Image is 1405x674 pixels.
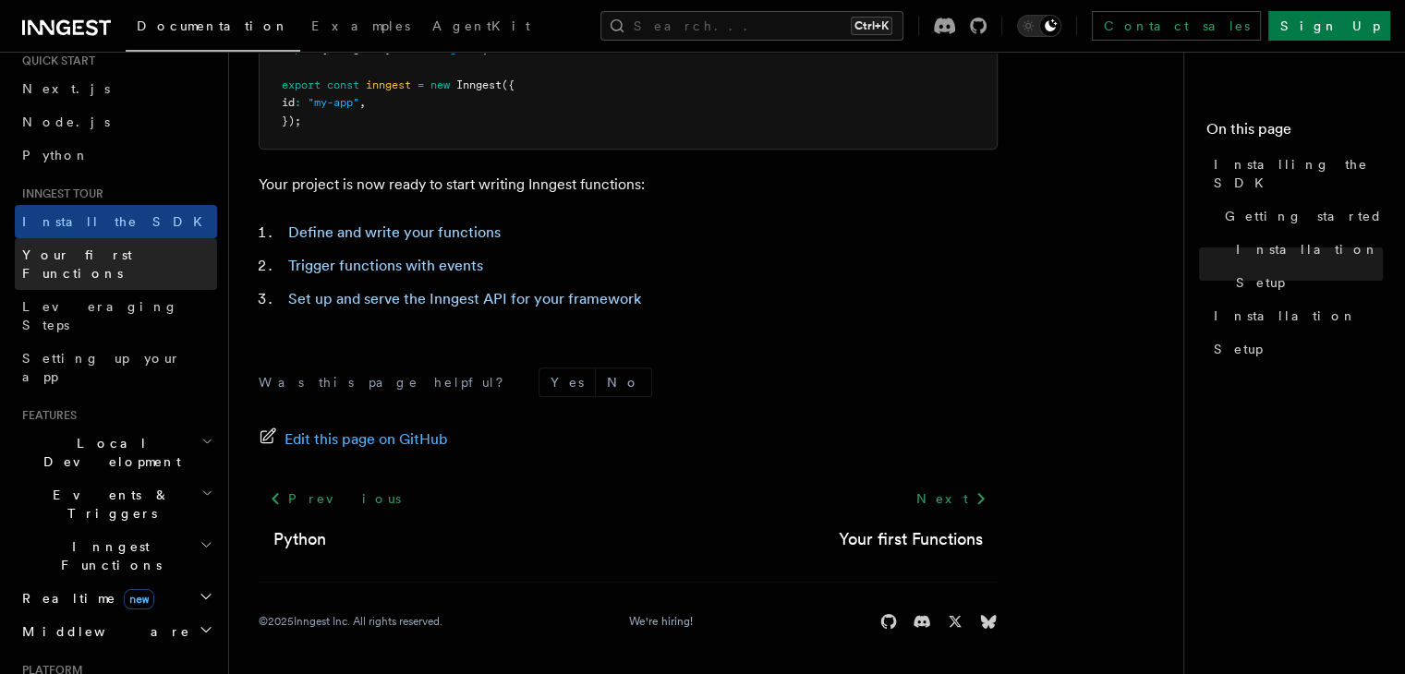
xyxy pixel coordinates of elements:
[15,72,217,105] a: Next.js
[1214,340,1263,358] span: Setup
[392,42,418,55] span: from
[15,138,217,172] a: Python
[430,78,450,91] span: new
[15,238,217,290] a: Your first Functions
[22,351,181,384] span: Setting up your app
[456,78,502,91] span: Inngest
[15,589,154,608] span: Realtime
[502,78,515,91] span: ({
[259,373,516,391] p: Was this page helpful?
[1017,15,1061,37] button: Toggle dark mode
[15,342,217,393] a: Setting up your app
[15,105,217,138] a: Node.js
[418,78,424,91] span: =
[1268,11,1390,41] a: Sign Up
[285,427,448,452] span: Edit this page on GitHub
[288,290,641,307] a: Set up and serve the Inngest API for your framework
[15,408,77,423] span: Features
[22,299,178,332] span: Leveraging Steps
[300,6,421,50] a: Examples
[1229,233,1383,266] a: Installation
[22,114,110,129] span: Node.js
[1214,155,1383,192] span: Installing the SDK
[15,427,217,478] button: Local Development
[15,486,201,523] span: Events & Triggers
[1214,307,1357,325] span: Installation
[366,78,411,91] span: inngest
[539,368,595,396] button: Yes
[259,427,448,452] a: Edit this page on GitHub
[295,96,301,109] span: :
[359,96,366,109] span: ,
[321,42,392,55] span: { Inngest }
[600,11,903,41] button: Search...Ctrl+K
[22,148,90,162] span: Python
[904,482,998,515] a: Next
[432,18,530,33] span: AgentKit
[629,614,693,629] a: We're hiring!
[282,42,321,55] span: import
[15,290,217,342] a: Leveraging Steps
[1236,240,1379,259] span: Installation
[259,482,411,515] a: Previous
[259,172,998,198] p: Your project is now ready to start writing Inngest functions:
[15,582,217,615] button: Realtimenew
[1229,266,1383,299] a: Setup
[282,78,321,91] span: export
[308,96,359,109] span: "my-app"
[288,257,483,274] a: Trigger functions with events
[22,214,213,229] span: Install the SDK
[15,54,95,68] span: Quick start
[15,478,217,530] button: Events & Triggers
[1206,332,1383,366] a: Setup
[1217,199,1383,233] a: Getting started
[137,18,289,33] span: Documentation
[22,81,110,96] span: Next.js
[22,247,132,281] span: Your first Functions
[124,589,154,609] span: new
[1206,148,1383,199] a: Installing the SDK
[1225,207,1383,225] span: Getting started
[15,434,201,471] span: Local Development
[15,530,217,582] button: Inngest Functions
[15,187,103,201] span: Inngest tour
[1206,118,1383,148] h4: On this page
[1206,299,1383,332] a: Installation
[15,615,217,648] button: Middleware
[1236,273,1285,292] span: Setup
[421,6,541,50] a: AgentKit
[424,42,482,55] span: "inngest"
[288,223,501,241] a: Define and write your functions
[126,6,300,52] a: Documentation
[259,614,442,629] div: © 2025 Inngest Inc. All rights reserved.
[15,622,190,641] span: Middleware
[311,18,410,33] span: Examples
[282,96,295,109] span: id
[15,537,200,574] span: Inngest Functions
[851,17,892,35] kbd: Ctrl+K
[327,78,359,91] span: const
[596,368,651,396] button: No
[482,42,489,55] span: ;
[15,205,217,238] a: Install the SDK
[282,114,301,127] span: });
[839,526,983,552] a: Your first Functions
[1092,11,1261,41] a: Contact sales
[273,526,326,552] a: Python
